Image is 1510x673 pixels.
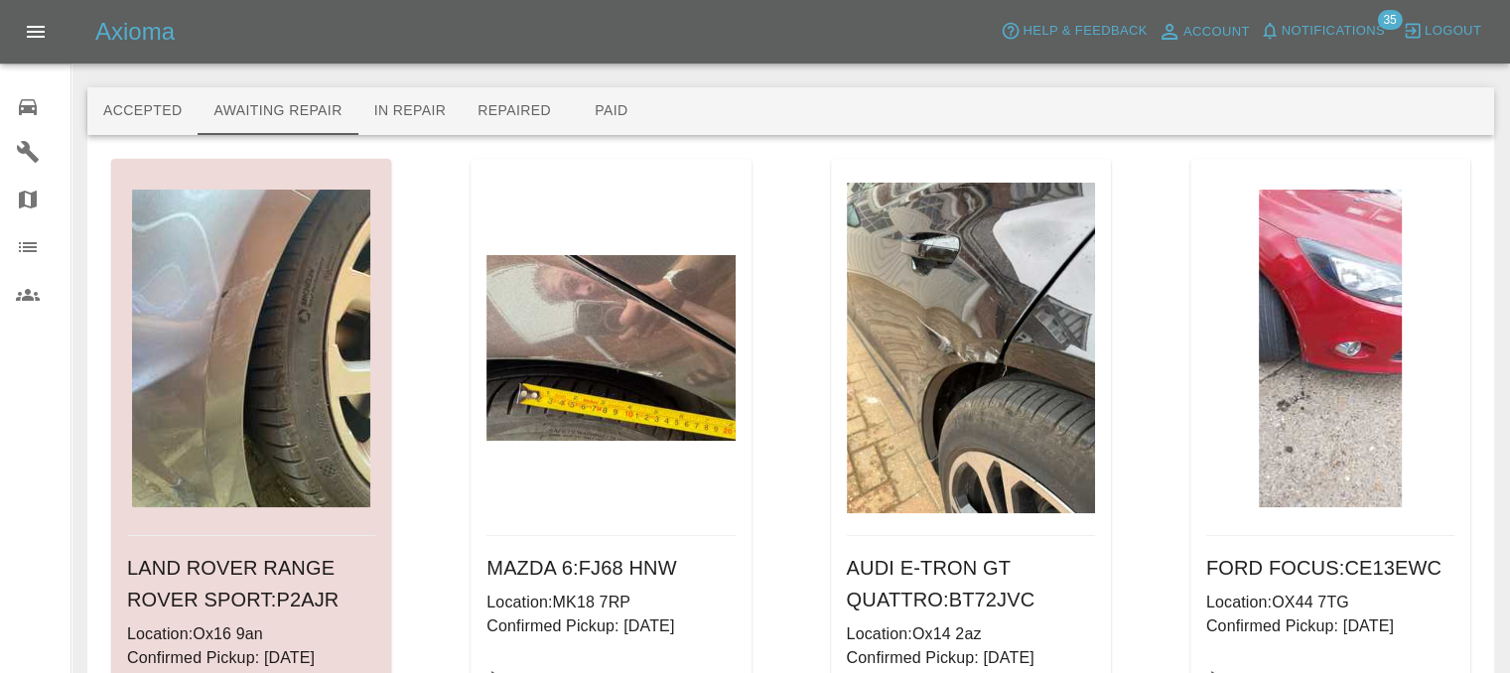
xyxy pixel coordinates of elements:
[1206,591,1454,614] p: Location: OX44 7TG
[486,552,735,584] h6: MAZDA 6 : FJ68 HNW
[1255,16,1390,47] button: Notifications
[847,646,1095,670] p: Confirmed Pickup: [DATE]
[996,16,1152,47] button: Help & Feedback
[486,614,735,638] p: Confirmed Pickup: [DATE]
[1206,614,1454,638] p: Confirmed Pickup: [DATE]
[1398,16,1486,47] button: Logout
[462,87,567,135] button: Repaired
[567,87,656,135] button: Paid
[358,87,463,135] button: In Repair
[1183,21,1250,44] span: Account
[1023,20,1147,43] span: Help & Feedback
[12,8,60,56] button: Open drawer
[847,552,1095,615] h6: AUDI E-TRON GT QUATTRO : BT72JVC
[1377,10,1402,30] span: 35
[1282,20,1385,43] span: Notifications
[87,87,198,135] button: Accepted
[486,591,735,614] p: Location: MK18 7RP
[1153,16,1255,48] a: Account
[95,16,175,48] h5: Axioma
[127,646,375,670] p: Confirmed Pickup: [DATE]
[198,87,357,135] button: Awaiting Repair
[127,622,375,646] p: Location: Ox16 9an
[1425,20,1481,43] span: Logout
[847,622,1095,646] p: Location: Ox14 2az
[1206,552,1454,584] h6: FORD FOCUS : CE13EWC
[127,552,375,615] h6: LAND ROVER RANGE ROVER SPORT : P2AJR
